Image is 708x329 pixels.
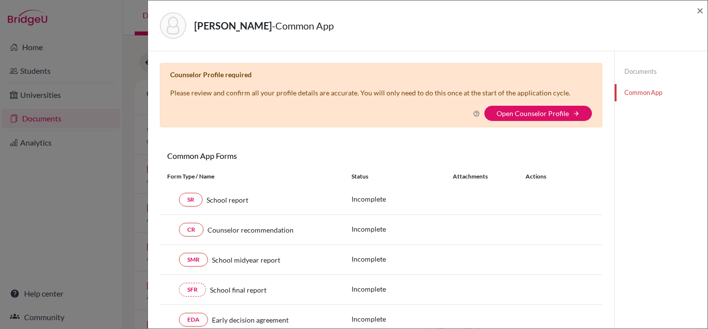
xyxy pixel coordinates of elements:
p: Incomplete [352,284,453,294]
span: - Common App [272,20,334,31]
a: SMR [179,253,208,267]
a: SFR [179,283,206,297]
a: SR [179,193,203,207]
p: Please review and confirm all your profile details are accurate. You will only need to do this on... [170,88,570,98]
button: Close [697,4,704,16]
i: arrow_forward [573,110,580,117]
a: EDA [179,313,208,327]
span: × [697,3,704,17]
button: Open Counselor Profilearrow_forward [484,106,592,121]
a: CR [179,223,204,237]
div: Status [352,172,453,181]
div: Actions [514,172,575,181]
span: School final report [210,285,266,295]
b: Counselor Profile required [170,70,252,79]
span: Early decision agreement [212,315,289,325]
span: Counselor recommendation [207,225,294,235]
a: Documents [615,63,708,80]
strong: [PERSON_NAME] [194,20,272,31]
p: Incomplete [352,194,453,204]
h6: Common App Forms [160,151,381,160]
p: Incomplete [352,314,453,324]
p: Incomplete [352,254,453,264]
div: Form Type / Name [160,172,344,181]
p: Incomplete [352,224,453,234]
a: Common App [615,84,708,101]
span: School report [206,195,248,205]
div: Attachments [453,172,514,181]
a: Open Counselor Profile [497,109,569,118]
span: School midyear report [212,255,280,265]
